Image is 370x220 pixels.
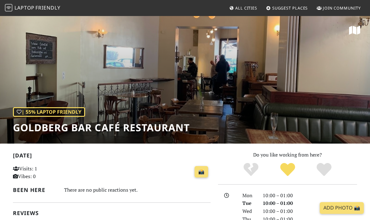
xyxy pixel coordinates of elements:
[13,122,190,133] h1: Goldberg Bar Café Restaurant
[13,152,211,161] h2: [DATE]
[239,207,259,215] div: Wed
[13,187,57,193] h2: Been here
[13,210,211,216] h2: Reviews
[323,5,361,11] span: Join Community
[5,4,12,11] img: LaptopFriendly
[14,4,35,11] span: Laptop
[227,2,260,14] a: All Cities
[232,162,269,177] div: No
[239,192,259,200] div: Mon
[5,3,60,14] a: LaptopFriendly LaptopFriendly
[195,166,208,178] a: 📸
[218,151,357,159] p: Do you like working from here?
[13,107,85,117] div: | 55% Laptop Friendly
[306,162,343,177] div: Definitely!
[269,162,306,177] div: Yes
[259,207,361,215] div: 10:00 – 01:00
[259,199,361,207] div: 10:00 – 01:00
[235,5,257,11] span: All Cities
[320,202,364,214] a: Add Photo 📸
[314,2,363,14] a: Join Community
[35,4,60,11] span: Friendly
[13,165,74,181] p: Visits: 1 Vibes: 0
[264,2,310,14] a: Suggest Places
[239,199,259,207] div: Tue
[64,185,211,194] div: There are no public reactions yet.
[259,192,361,200] div: 10:00 – 01:00
[272,5,308,11] span: Suggest Places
